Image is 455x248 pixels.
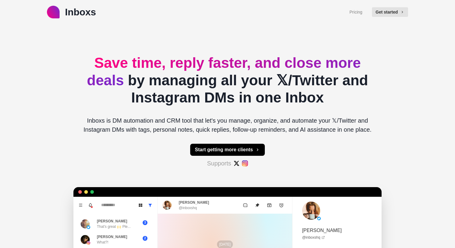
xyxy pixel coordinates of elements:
img: picture [81,235,90,244]
button: Board View [136,200,145,210]
img: picture [87,241,90,245]
button: Archive [263,199,275,211]
img: # [234,160,240,166]
button: Show all conversations [145,200,155,210]
p: Inboxs is DM automation and CRM tool that let's you manage, organize, and automate your 𝕏/Twitter... [78,116,377,134]
button: Menu [76,200,85,210]
a: @inboxshq [302,235,325,240]
img: # [242,160,248,166]
p: [PERSON_NAME] [97,234,127,240]
button: Add reminder [275,199,287,211]
img: picture [302,202,320,220]
span: 3 [143,220,147,225]
img: picture [162,201,172,210]
p: [PERSON_NAME] [302,227,342,234]
p: What?! [97,240,108,245]
span: 2 [143,236,147,241]
h2: by managing all your 𝕏/Twitter and Instagram DMs in one Inbox [78,54,377,106]
p: That's great 🙌 Ple... [97,224,131,229]
p: Supports [207,159,231,168]
p: @inboxshq [179,205,197,211]
button: Unpin [251,199,263,211]
img: picture [87,225,90,229]
img: logo [47,6,60,18]
p: [PERSON_NAME] [97,218,127,224]
img: picture [317,217,321,220]
button: Mark as unread [239,199,251,211]
p: [PERSON_NAME] [179,200,209,205]
img: picture [81,219,90,228]
button: Get started [372,7,408,17]
button: Start getting more clients [190,144,265,156]
button: Notifications [85,200,95,210]
a: logoInboxs [47,5,96,19]
p: Inboxs [65,5,96,19]
a: Pricing [349,9,362,15]
span: Save time, reply faster, and close more deals [87,55,361,88]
